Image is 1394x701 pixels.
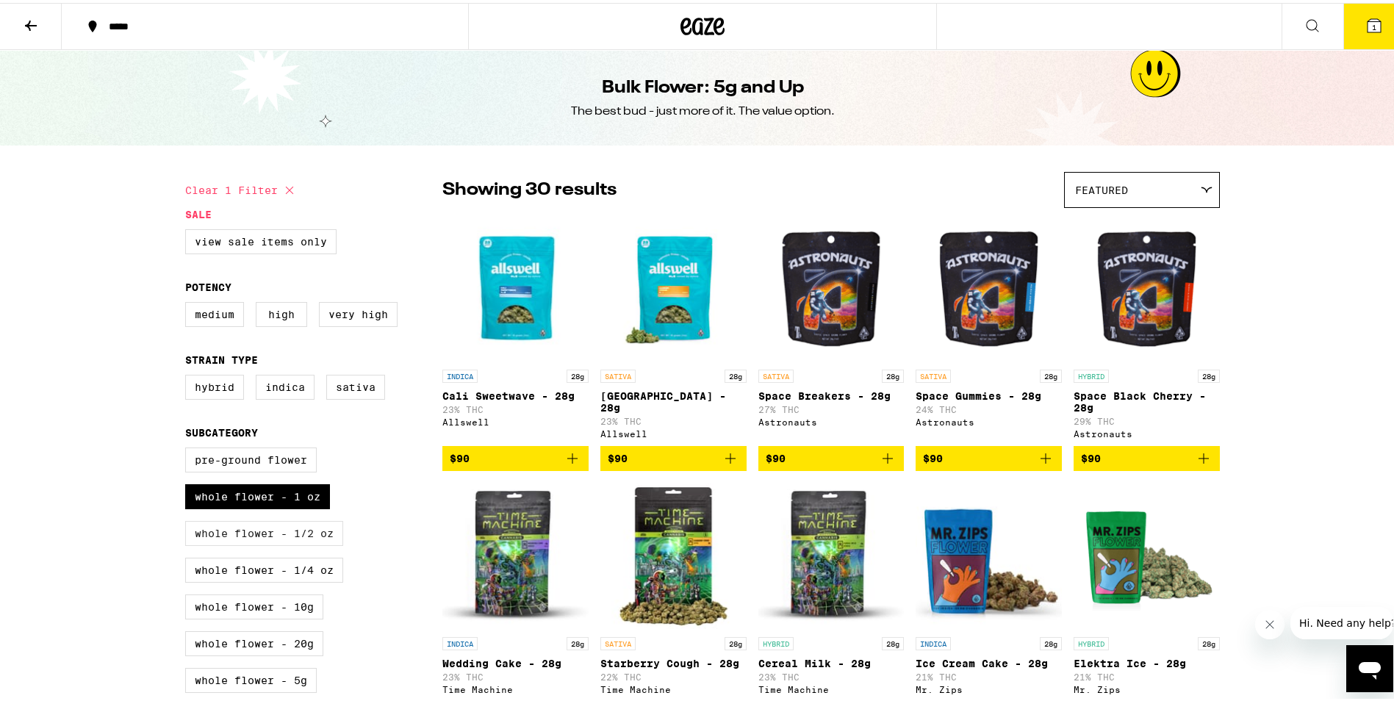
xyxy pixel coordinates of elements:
[1074,387,1220,411] p: Space Black Cherry - 28g
[916,387,1062,399] p: Space Gummies - 28g
[442,414,589,424] div: Allswell
[600,443,747,468] button: Add to bag
[442,443,589,468] button: Add to bag
[916,402,1062,411] p: 24% THC
[185,518,343,543] label: Whole Flower - 1/2 oz
[442,402,589,411] p: 23% THC
[450,450,470,461] span: $90
[185,481,330,506] label: Whole Flower - 1 oz
[916,634,951,647] p: INDICA
[600,414,747,423] p: 23% THC
[1074,212,1220,359] img: Astronauts - Space Black Cherry - 28g
[1074,669,1220,679] p: 21% THC
[600,212,747,359] img: Allswell - Garden Grove - 28g
[567,634,589,647] p: 28g
[1346,642,1393,689] iframe: Button to launch messaging window
[185,665,317,690] label: Whole Flower - 5g
[766,450,786,461] span: $90
[1074,655,1220,666] p: Elektra Ice - 28g
[256,299,307,324] label: High
[185,351,258,363] legend: Strain Type
[442,212,589,359] img: Allswell - Cali Sweetwave - 28g
[256,372,315,397] label: Indica
[319,299,398,324] label: Very High
[600,669,747,679] p: 22% THC
[916,414,1062,424] div: Astronauts
[442,634,478,647] p: INDICA
[185,372,244,397] label: Hybrid
[567,367,589,380] p: 28g
[725,634,747,647] p: 28g
[185,206,212,218] legend: Sale
[1198,634,1220,647] p: 28g
[758,480,905,627] img: Time Machine - Cereal Milk - 28g
[600,212,747,443] a: Open page for Garden Grove - 28g from Allswell
[600,387,747,411] p: [GEOGRAPHIC_DATA] - 28g
[1074,414,1220,423] p: 29% THC
[916,669,1062,679] p: 21% THC
[916,480,1062,699] a: Open page for Ice Cream Cake - 28g from Mr. Zips
[1074,682,1220,691] div: Mr. Zips
[600,480,747,699] a: Open page for Starberry Cough - 28g from Time Machine
[1074,212,1220,443] a: Open page for Space Black Cherry - 28g from Astronauts
[600,426,747,436] div: Allswell
[916,212,1062,359] img: Astronauts - Space Gummies - 28g
[442,480,589,627] img: Time Machine - Wedding Cake - 28g
[1372,20,1376,29] span: 1
[916,443,1062,468] button: Add to bag
[185,278,231,290] legend: Potency
[1040,367,1062,380] p: 28g
[1074,480,1220,699] a: Open page for Elektra Ice - 28g from Mr. Zips
[1074,443,1220,468] button: Add to bag
[602,73,804,98] h1: Bulk Flower: 5g and Up
[1198,367,1220,380] p: 28g
[442,669,589,679] p: 23% THC
[916,480,1062,627] img: Mr. Zips - Ice Cream Cake - 28g
[758,367,794,380] p: SATIVA
[1074,480,1220,627] img: Mr. Zips - Elektra Ice - 28g
[758,212,905,359] img: Astronauts - Space Breakers - 28g
[185,555,343,580] label: Whole Flower - 1/4 oz
[758,682,905,691] div: Time Machine
[185,226,337,251] label: View Sale Items Only
[1081,450,1101,461] span: $90
[442,682,589,691] div: Time Machine
[916,655,1062,666] p: Ice Cream Cake - 28g
[442,367,478,380] p: INDICA
[758,655,905,666] p: Cereal Milk - 28g
[442,655,589,666] p: Wedding Cake - 28g
[1074,426,1220,436] div: Astronauts
[185,628,323,653] label: Whole Flower - 20g
[571,101,835,117] div: The best bud - just more of it. The value option.
[600,682,747,691] div: Time Machine
[608,450,628,461] span: $90
[1290,604,1393,636] iframe: Message from company
[600,655,747,666] p: Starberry Cough - 28g
[442,212,589,443] a: Open page for Cali Sweetwave - 28g from Allswell
[758,634,794,647] p: HYBRID
[1074,367,1109,380] p: HYBRID
[758,387,905,399] p: Space Breakers - 28g
[600,634,636,647] p: SATIVA
[882,367,904,380] p: 28g
[916,682,1062,691] div: Mr. Zips
[916,212,1062,443] a: Open page for Space Gummies - 28g from Astronauts
[185,424,258,436] legend: Subcategory
[725,367,747,380] p: 28g
[326,372,385,397] label: Sativa
[1040,634,1062,647] p: 28g
[882,634,904,647] p: 28g
[9,10,106,22] span: Hi. Need any help?
[442,387,589,399] p: Cali Sweetwave - 28g
[758,669,905,679] p: 23% THC
[442,480,589,699] a: Open page for Wedding Cake - 28g from Time Machine
[185,592,323,616] label: Whole Flower - 10g
[1075,181,1128,193] span: Featured
[758,212,905,443] a: Open page for Space Breakers - 28g from Astronauts
[758,402,905,411] p: 27% THC
[1255,607,1285,636] iframe: Close message
[600,480,747,627] img: Time Machine - Starberry Cough - 28g
[758,480,905,699] a: Open page for Cereal Milk - 28g from Time Machine
[185,299,244,324] label: Medium
[916,367,951,380] p: SATIVA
